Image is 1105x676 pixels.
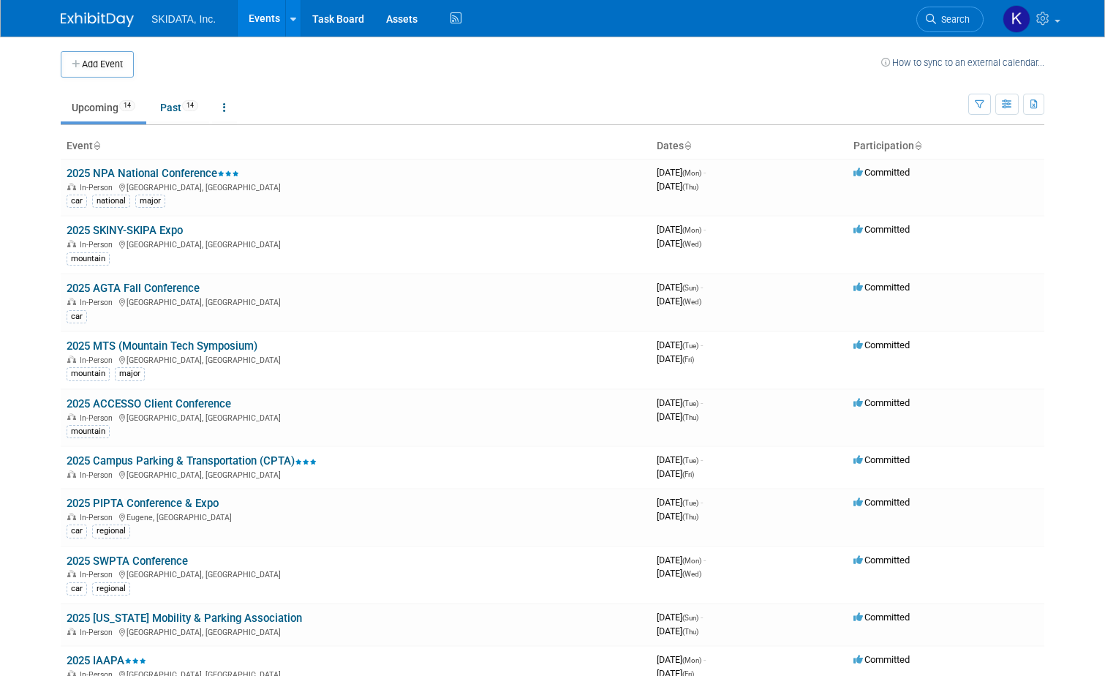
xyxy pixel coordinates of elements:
span: Committed [853,339,910,350]
span: - [701,497,703,508]
span: [DATE] [657,411,698,422]
span: 14 [182,100,198,111]
div: major [135,195,165,208]
a: 2025 AGTA Fall Conference [67,282,200,295]
div: [GEOGRAPHIC_DATA], [GEOGRAPHIC_DATA] [67,626,645,637]
span: (Fri) [682,356,694,364]
span: In-Person [80,183,117,192]
span: - [704,555,706,566]
span: (Mon) [682,656,701,664]
div: [GEOGRAPHIC_DATA], [GEOGRAPHIC_DATA] [67,296,645,307]
div: mountain [67,367,110,380]
img: In-Person Event [67,240,76,247]
span: [DATE] [657,181,698,192]
span: [DATE] [657,238,701,249]
div: [GEOGRAPHIC_DATA], [GEOGRAPHIC_DATA] [67,238,645,249]
span: (Sun) [682,284,698,292]
img: In-Person Event [67,628,76,635]
span: [DATE] [657,568,701,579]
img: Kim Masoner [1003,5,1030,33]
span: [DATE] [657,511,698,522]
span: In-Person [80,298,117,307]
span: 14 [119,100,135,111]
img: In-Person Event [67,470,76,478]
span: (Tue) [682,399,698,408]
div: Eugene, [GEOGRAPHIC_DATA] [67,511,645,522]
a: 2025 MTS (Mountain Tech Symposium) [67,339,257,353]
span: Committed [853,397,910,408]
th: Participation [848,134,1044,159]
a: 2025 SWPTA Conference [67,555,188,568]
span: [DATE] [657,282,703,293]
div: [GEOGRAPHIC_DATA], [GEOGRAPHIC_DATA] [67,568,645,579]
a: Sort by Participation Type [914,140,921,151]
div: major [115,367,145,380]
span: (Tue) [682,457,698,465]
span: (Sun) [682,614,698,622]
div: regional [92,525,130,538]
span: (Wed) [682,240,701,248]
span: (Thu) [682,513,698,521]
span: - [701,339,703,350]
span: [DATE] [657,654,706,665]
span: [DATE] [657,167,706,178]
a: Sort by Event Name [93,140,100,151]
span: Committed [853,282,910,293]
span: - [701,612,703,623]
th: Event [61,134,651,159]
span: In-Person [80,513,117,522]
span: (Tue) [682,342,698,350]
a: 2025 Campus Parking & Transportation (CPTA) [67,454,317,467]
span: In-Person [80,570,117,579]
span: In-Person [80,240,117,249]
span: (Mon) [682,557,701,565]
span: [DATE] [657,497,703,508]
span: (Thu) [682,413,698,421]
img: In-Person Event [67,356,76,363]
span: - [704,654,706,665]
div: [GEOGRAPHIC_DATA], [GEOGRAPHIC_DATA] [67,353,645,365]
img: In-Person Event [67,298,76,305]
div: mountain [67,252,110,266]
span: [DATE] [657,339,703,350]
span: In-Person [80,356,117,365]
img: In-Person Event [67,413,76,421]
div: car [67,195,87,208]
span: In-Person [80,628,117,637]
span: Committed [853,612,910,623]
div: car [67,525,87,538]
span: (Thu) [682,183,698,191]
a: 2025 PIPTA Conference & Expo [67,497,219,510]
span: In-Person [80,470,117,480]
span: [DATE] [657,612,703,623]
span: (Mon) [682,226,701,234]
span: (Fri) [682,470,694,478]
span: - [701,454,703,465]
a: 2025 IAAPA [67,654,146,667]
span: (Wed) [682,298,701,306]
span: Committed [853,497,910,508]
img: In-Person Event [67,513,76,520]
a: 2025 SKINY-SKIPA Expo [67,224,183,237]
img: In-Person Event [67,183,76,190]
span: SKIDATA, Inc. [151,13,216,25]
span: [DATE] [657,468,694,479]
span: [DATE] [657,626,698,636]
div: mountain [67,425,110,438]
span: [DATE] [657,397,703,408]
span: In-Person [80,413,117,423]
a: Upcoming14 [61,94,146,121]
a: 2025 [US_STATE] Mobility & Parking Association [67,612,302,625]
span: Committed [853,454,910,465]
span: (Mon) [682,169,701,177]
span: - [704,224,706,235]
div: [GEOGRAPHIC_DATA], [GEOGRAPHIC_DATA] [67,468,645,480]
div: car [67,310,87,323]
div: [GEOGRAPHIC_DATA], [GEOGRAPHIC_DATA] [67,181,645,192]
span: - [701,397,703,408]
span: - [704,167,706,178]
a: Sort by Start Date [684,140,691,151]
img: ExhibitDay [61,12,134,27]
span: Committed [853,224,910,235]
span: Committed [853,167,910,178]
